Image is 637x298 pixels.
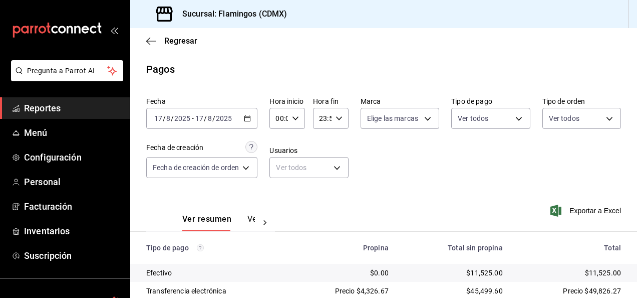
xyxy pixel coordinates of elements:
[195,114,204,122] input: --
[207,114,212,122] input: --
[519,268,621,278] div: $11,525.00
[24,103,61,113] font: Reportes
[269,147,348,154] label: Usuarios
[269,98,305,105] label: Hora inicio
[458,113,488,123] span: Ver todos
[182,214,255,231] div: Pestañas de navegación
[197,244,204,251] svg: Los pagos realizados con Pay y otras terminales son montos brutos.
[24,226,70,236] font: Inventarios
[182,214,231,224] font: Ver resumen
[166,114,171,122] input: --
[146,268,280,278] div: Efectivo
[549,113,579,123] span: Ver todos
[192,114,194,122] span: -
[212,114,215,122] span: /
[24,152,82,163] font: Configuración
[542,98,621,105] label: Tipo de orden
[451,98,530,105] label: Tipo de pago
[146,286,280,296] div: Transferencia electrónica
[269,157,348,178] div: Ver todos
[154,114,163,122] input: --
[146,62,175,77] div: Pagos
[174,114,191,122] input: ----
[163,114,166,122] span: /
[361,98,439,105] label: Marca
[146,98,257,105] label: Fecha
[146,36,197,46] button: Regresar
[519,244,621,252] div: Total
[367,113,418,123] span: Elige las marcas
[296,286,388,296] div: Precio $4,326.67
[164,36,197,46] span: Regresar
[247,214,285,231] button: Ver pagos
[215,114,232,122] input: ----
[24,127,48,138] font: Menú
[24,177,61,187] font: Personal
[146,142,203,153] div: Fecha de creación
[296,268,388,278] div: $0.00
[146,244,189,252] font: Tipo de pago
[204,114,207,122] span: /
[296,244,388,252] div: Propina
[405,268,503,278] div: $11,525.00
[110,26,118,34] button: open_drawer_menu
[519,286,621,296] div: Precio $49,826.27
[24,201,72,212] font: Facturación
[552,205,621,217] button: Exportar a Excel
[27,66,108,76] span: Pregunta a Parrot AI
[405,286,503,296] div: $45,499.60
[174,8,287,20] h3: Sucursal: Flamingos (CDMX)
[11,60,123,81] button: Pregunta a Parrot AI
[153,163,239,173] span: Fecha de creación de orden
[313,98,349,105] label: Hora fin
[24,250,72,261] font: Suscripción
[405,244,503,252] div: Total sin propina
[7,73,123,83] a: Pregunta a Parrot AI
[171,114,174,122] span: /
[569,207,621,215] font: Exportar a Excel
